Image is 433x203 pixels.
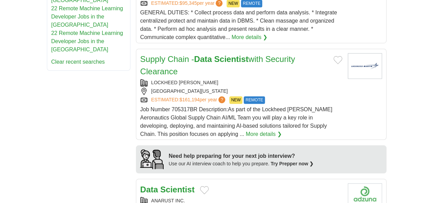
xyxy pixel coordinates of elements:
[140,10,337,40] span: GENERAL DUTIES: * Collect process data and perform data analysis. * Integrate centralized protect...
[179,97,199,102] span: $161,194
[244,96,265,104] span: REMOTE
[151,80,218,85] a: LOCKHEED [PERSON_NAME]
[333,56,342,64] button: Add to favorite jobs
[160,185,194,194] strong: Scientist
[229,96,242,104] span: NEW
[246,130,282,138] a: More details ❯
[51,5,123,28] a: 22 Remote Machine Learning Developer Jobs in the [GEOGRAPHIC_DATA]
[51,59,105,65] a: Clear recent searches
[218,96,225,103] span: ?
[231,33,267,41] a: More details ❯
[179,0,197,6] span: $95,345
[271,161,314,166] a: Try Prepper now ❯
[140,185,195,194] a: Data Scientist
[194,54,212,64] strong: Data
[51,30,123,52] a: 22 Remote Machine Learning Developer Jobs in the [GEOGRAPHIC_DATA]
[169,160,314,167] div: Use our AI interview coach to help you prepare.
[140,185,158,194] strong: Data
[214,54,249,64] strong: Scientist
[151,96,227,104] a: ESTIMATED:$161,194per year?
[200,186,209,194] button: Add to favorite jobs
[140,88,342,95] div: [GEOGRAPHIC_DATA][US_STATE]
[140,54,295,76] a: Supply Chain -Data Scientistwith Security Clearance
[140,106,332,137] span: Job Number 705317BR Description:As part of the Lockheed [PERSON_NAME] Aeronautics Global Supply C...
[348,53,382,79] img: Lockheed Martin logo
[169,152,314,160] div: Need help preparing for your next job interview?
